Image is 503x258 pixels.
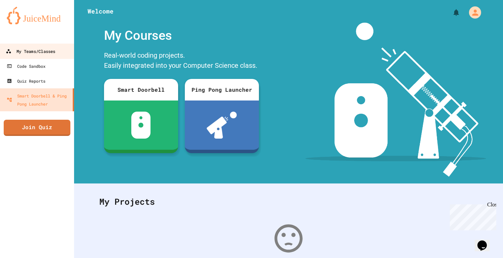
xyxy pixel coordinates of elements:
[7,92,70,108] div: Smart Doorbell & Ping Pong Launcher
[104,79,178,101] div: Smart Doorbell
[440,7,462,18] div: My Notifications
[3,3,46,43] div: Chat with us now!Close
[7,7,67,24] img: logo-orange.svg
[305,23,486,177] img: banner-image-my-projects.png
[131,112,150,139] img: sdb-white.svg
[101,23,262,49] div: My Courses
[447,202,496,230] iframe: chat widget
[185,79,259,101] div: Ping Pong Launcher
[207,112,237,139] img: ppl-with-ball.png
[6,47,55,56] div: My Teams/Classes
[101,49,262,74] div: Real-world coding projects. Easily integrated into your Computer Science class.
[462,5,483,20] div: My Account
[93,189,484,215] div: My Projects
[7,62,45,70] div: Code Sandbox
[475,231,496,251] iframe: chat widget
[4,120,70,136] a: Join Quiz
[7,77,45,85] div: Quiz Reports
